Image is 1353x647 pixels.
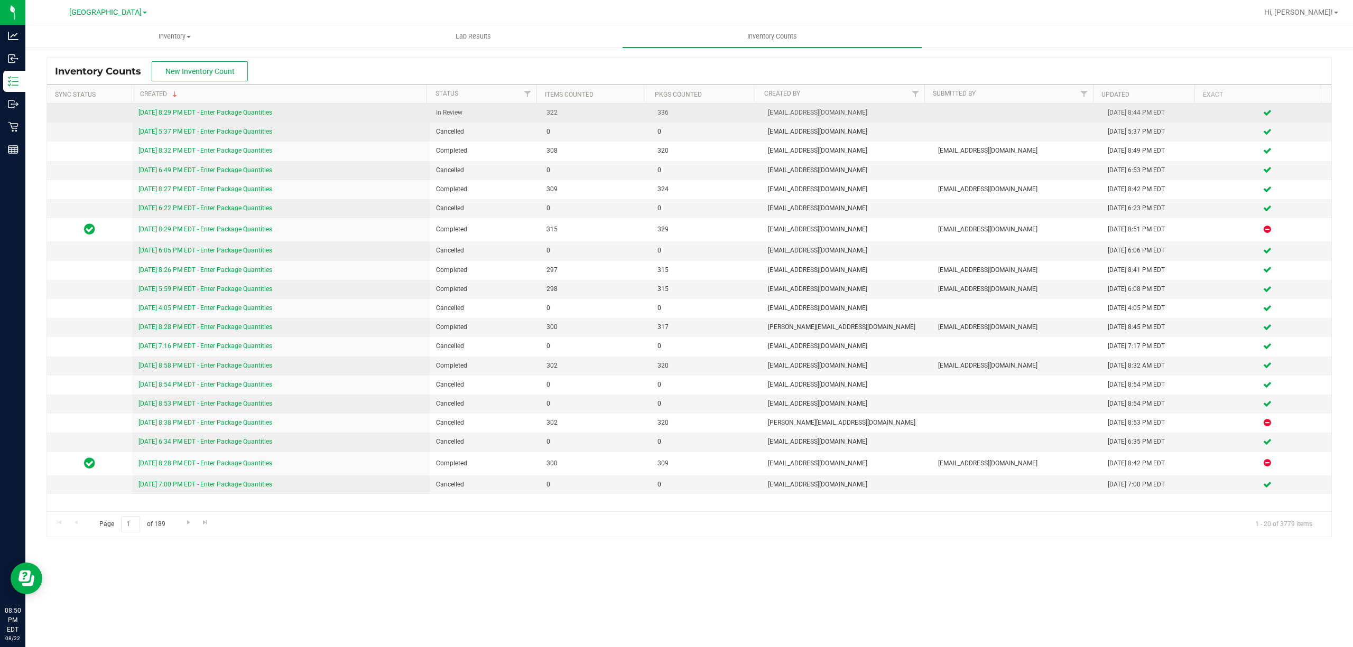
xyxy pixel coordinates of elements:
[436,146,534,156] span: Completed
[938,224,1096,235] span: [EMAIL_ADDRESS][DOMAIN_NAME]
[768,341,925,351] span: [EMAIL_ADDRESS][DOMAIN_NAME]
[84,222,95,237] span: In Sync
[138,419,272,426] a: [DATE] 8:38 PM EDT - Enter Package Quantities
[69,8,142,17] span: [GEOGRAPHIC_DATA]
[324,25,623,48] a: Lab Results
[165,67,235,76] span: New Inventory Count
[138,285,272,293] a: [DATE] 5:59 PM EDT - Enter Package Quantities
[138,166,272,174] a: [DATE] 6:49 PM EDT - Enter Package Quantities
[768,265,925,275] span: [EMAIL_ADDRESS][DOMAIN_NAME]
[8,99,18,109] inline-svg: Outbound
[546,437,644,447] span: 0
[657,246,755,256] span: 0
[768,418,925,428] span: [PERSON_NAME][EMAIL_ADDRESS][DOMAIN_NAME]
[733,32,811,41] span: Inventory Counts
[138,438,272,445] a: [DATE] 6:34 PM EDT - Enter Package Quantities
[546,127,644,137] span: 0
[933,90,976,97] a: Submitted By
[152,61,248,81] button: New Inventory Count
[657,265,755,275] span: 315
[138,247,272,254] a: [DATE] 6:05 PM EDT - Enter Package Quantities
[8,31,18,41] inline-svg: Analytics
[138,109,272,116] a: [DATE] 8:29 PM EDT - Enter Package Quantities
[657,108,755,118] span: 336
[546,246,644,256] span: 0
[546,265,644,275] span: 297
[436,322,534,332] span: Completed
[138,400,272,407] a: [DATE] 8:53 PM EDT - Enter Package Quantities
[140,90,179,98] a: Created
[657,361,755,371] span: 320
[1108,246,1197,256] div: [DATE] 6:06 PM EDT
[768,303,925,313] span: [EMAIL_ADDRESS][DOMAIN_NAME]
[138,226,272,233] a: [DATE] 8:29 PM EDT - Enter Package Quantities
[768,127,925,137] span: [EMAIL_ADDRESS][DOMAIN_NAME]
[768,322,925,332] span: [PERSON_NAME][EMAIL_ADDRESS][DOMAIN_NAME]
[1108,322,1197,332] div: [DATE] 8:45 PM EDT
[768,480,925,490] span: [EMAIL_ADDRESS][DOMAIN_NAME]
[1194,85,1321,104] th: Exact
[8,53,18,64] inline-svg: Inbound
[657,437,755,447] span: 0
[768,458,925,468] span: [EMAIL_ADDRESS][DOMAIN_NAME]
[546,165,644,175] span: 0
[138,204,272,212] a: [DATE] 6:22 PM EDT - Enter Package Quantities
[436,437,534,447] span: Cancelled
[436,246,534,256] span: Cancelled
[1108,224,1197,235] div: [DATE] 8:51 PM EDT
[768,108,925,118] span: [EMAIL_ADDRESS][DOMAIN_NAME]
[938,284,1096,294] span: [EMAIL_ADDRESS][DOMAIN_NAME]
[623,25,921,48] a: Inventory Counts
[657,203,755,213] span: 0
[546,303,644,313] span: 0
[657,284,755,294] span: 315
[181,516,196,530] a: Go to the next page
[768,246,925,256] span: [EMAIL_ADDRESS][DOMAIN_NAME]
[436,203,534,213] span: Cancelled
[1108,380,1197,390] div: [DATE] 8:54 PM EDT
[5,634,21,642] p: 08/22
[657,165,755,175] span: 0
[1108,341,1197,351] div: [DATE] 7:17 PM EDT
[546,480,644,490] span: 0
[768,437,925,447] span: [EMAIL_ADDRESS][DOMAIN_NAME]
[768,146,925,156] span: [EMAIL_ADDRESS][DOMAIN_NAME]
[436,284,534,294] span: Completed
[25,25,324,48] a: Inventory
[768,361,925,371] span: [EMAIL_ADDRESS][DOMAIN_NAME]
[768,165,925,175] span: [EMAIL_ADDRESS][DOMAIN_NAME]
[657,224,755,235] span: 329
[546,380,644,390] span: 0
[657,146,755,156] span: 320
[1108,480,1197,490] div: [DATE] 7:00 PM EDT
[11,562,42,594] iframe: Resource center
[138,185,272,193] a: [DATE] 8:27 PM EDT - Enter Package Quantities
[546,146,644,156] span: 308
[138,460,272,467] a: [DATE] 8:28 PM EDT - Enter Package Quantities
[84,456,95,471] span: In Sync
[138,266,272,274] a: [DATE] 8:26 PM EDT - Enter Package Quantities
[1108,458,1197,468] div: [DATE] 8:42 PM EDT
[657,184,755,194] span: 324
[657,458,755,468] span: 309
[1247,516,1321,532] span: 1 - 20 of 3779 items
[436,184,534,194] span: Completed
[907,85,924,103] a: Filter
[1264,8,1333,16] span: Hi, [PERSON_NAME]!
[1108,303,1197,313] div: [DATE] 4:05 PM EDT
[1108,184,1197,194] div: [DATE] 8:42 PM EDT
[441,32,505,41] span: Lab Results
[938,361,1096,371] span: [EMAIL_ADDRESS][DOMAIN_NAME]
[768,284,925,294] span: [EMAIL_ADDRESS][DOMAIN_NAME]
[138,381,272,388] a: [DATE] 8:54 PM EDT - Enter Package Quantities
[121,516,140,532] input: 1
[90,516,174,532] span: Page of 189
[1108,165,1197,175] div: [DATE] 6:53 PM EDT
[436,418,534,428] span: Cancelled
[1108,284,1197,294] div: [DATE] 6:08 PM EDT
[138,323,272,331] a: [DATE] 8:28 PM EDT - Enter Package Quantities
[546,458,644,468] span: 300
[436,108,534,118] span: In Review
[1108,203,1197,213] div: [DATE] 6:23 PM EDT
[938,458,1096,468] span: [EMAIL_ADDRESS][DOMAIN_NAME]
